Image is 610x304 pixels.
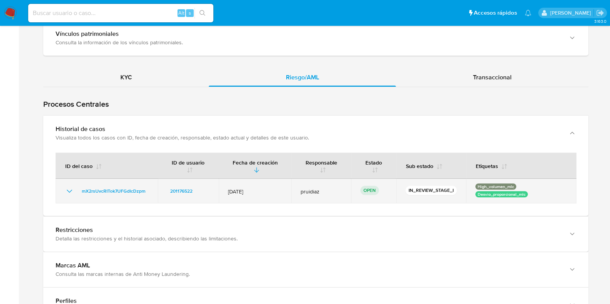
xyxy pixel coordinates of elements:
div: Restricciones [56,226,561,234]
a: Notificaciones [525,10,531,16]
input: Buscar usuario o caso... [28,8,213,18]
span: 3.163.0 [594,18,606,24]
span: Transaccional [473,73,512,82]
div: Detalla las restricciones y el historial asociado, describiendo las limitaciones. [56,235,561,242]
span: Accesos rápidos [474,9,517,17]
span: KYC [120,73,132,82]
button: RestriccionesDetalla las restricciones y el historial asociado, describiendo las limitaciones. [43,217,588,252]
button: search-icon [194,8,210,18]
a: Salir [596,9,604,17]
span: Alt [178,9,184,17]
p: camilafernanda.paredessaldano@mercadolibre.cl [550,9,593,17]
span: s [189,9,191,17]
span: Riesgo/AML [286,73,319,82]
h1: Procesos Centrales [43,99,588,109]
